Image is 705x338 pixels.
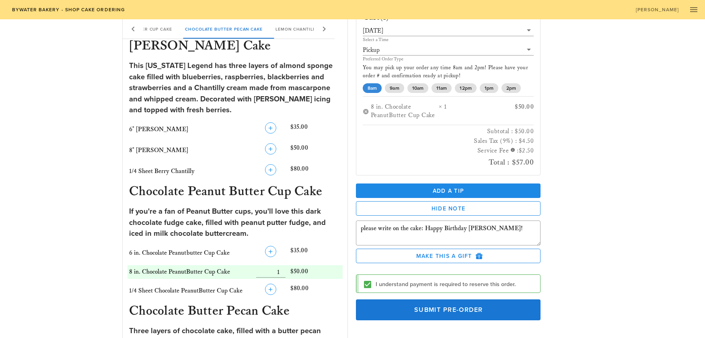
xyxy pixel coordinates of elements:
div: 8 in. Chocolate PeanutButter Cup Cake [371,103,439,120]
h3: Service Fee : [363,146,534,156]
h3: [PERSON_NAME] Cake [127,38,343,56]
h3: Chocolate Butter Pecan Cake [127,303,343,321]
a: [PERSON_NAME] [630,4,684,15]
span: 1/4 Sheet Chocolate PeanutButter Cup Cake [129,287,243,295]
div: $50.00 [493,103,534,120]
div: Pickup [363,47,380,54]
div: $80.00 [289,163,343,180]
div: $35.00 [289,121,343,138]
span: 12pm [460,83,471,93]
div: [DATE] [363,27,383,35]
span: 9am [390,83,399,93]
span: 2pm [506,83,516,93]
div: Lemon Chantilly Cake [269,19,338,39]
p: You may pick up your order any time 8am and 2pm! Please have your order # and confirmation ready ... [363,64,534,80]
span: 10am [412,83,423,93]
div: Pickup [363,45,534,55]
button: Hide Note [356,201,541,216]
a: Bywater Bakery - Shop Cake Ordering [6,4,130,15]
span: [PERSON_NAME] [635,7,679,12]
div: [DATE] [363,25,534,36]
label: I understand payment is required to reserve this order. [376,280,534,289]
h3: Subtotal : $50.00 [363,127,534,136]
span: Submit Pre-Order [365,306,532,314]
span: 8" [PERSON_NAME] [129,146,188,154]
span: Make this a Gift [363,252,534,260]
span: 11am [436,83,447,93]
span: Hide Note [363,205,534,212]
div: This [US_STATE] Legend has three layers of almond sponge cake filled with blueberries, raspberrie... [129,60,341,116]
h3: Chocolate Peanut Butter Cup Cake [127,183,343,201]
div: $50.00 [289,265,343,279]
span: $2.50 [519,147,534,155]
button: Submit Pre-Order [356,299,541,320]
div: $80.00 [289,282,343,300]
span: Add a Tip [362,188,534,194]
span: Bywater Bakery - Shop Cake Ordering [11,7,125,12]
span: 1/4 Sheet Berry Chantilly [129,167,195,175]
div: $50.00 [289,142,343,159]
h2: Total : $57.00 [363,156,534,169]
div: Preferred Order Type [363,57,534,62]
span: 1pm [484,83,493,93]
span: 6 in. Chocolate Peanutbutter Cup Cake [129,249,230,257]
button: Make this a Gift [356,249,541,263]
span: 8am [368,83,377,93]
div: If you're a fan of Peanut Butter cups, you'll love this dark chocolate fudge cake, filled with pe... [129,206,341,239]
div: × 1 [439,103,493,120]
div: Chocolate Butter Pecan Cake [179,19,269,39]
span: 6" [PERSON_NAME] [129,126,188,133]
h3: Sales Tax (9%) : $4.50 [363,136,534,146]
div: Select a Time [363,37,534,42]
div: $35.00 [289,244,343,262]
button: Add a Tip [356,183,541,198]
span: 8 in. Chocolate PeanutButter Cup Cake [129,268,230,276]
